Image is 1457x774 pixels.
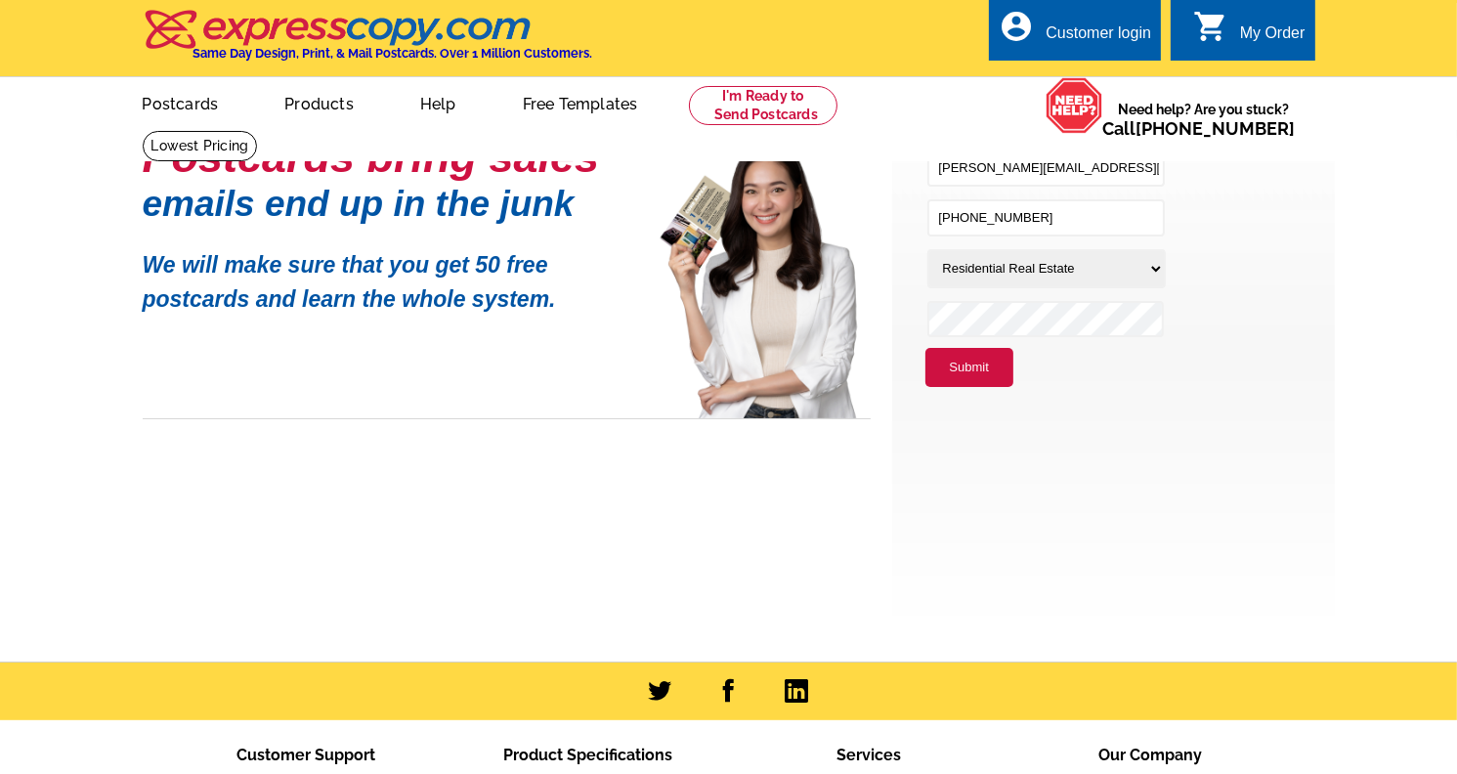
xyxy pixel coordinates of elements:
[1193,21,1306,46] a: shopping_cart My Order
[253,79,385,125] a: Products
[389,79,488,125] a: Help
[143,193,631,214] h1: emails end up in the junk
[237,746,376,764] span: Customer Support
[1103,118,1296,139] span: Call
[1103,100,1306,139] span: Need help? Are you stuck?
[1046,24,1151,52] div: Customer login
[143,140,631,174] h1: Postcards bring sales
[927,150,1165,187] input: Email Address
[1136,118,1296,139] a: [PHONE_NUMBER]
[1193,9,1228,44] i: shopping_cart
[999,9,1034,44] i: account_circle
[143,234,631,316] p: We will make sure that you get 50 free postcards and learn the whole system.
[111,79,250,125] a: Postcards
[1066,320,1457,774] iframe: LiveChat chat widget
[193,46,593,61] h4: Same Day Design, Print, & Mail Postcards. Over 1 Million Customers.
[1240,24,1306,52] div: My Order
[927,199,1165,236] input: Phone Number
[143,23,593,61] a: Same Day Design, Print, & Mail Postcards. Over 1 Million Customers.
[492,79,669,125] a: Free Templates
[999,21,1151,46] a: account_circle Customer login
[1046,77,1103,134] img: help
[925,348,1013,387] button: Submit
[503,746,672,764] span: Product Specifications
[837,746,902,764] span: Services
